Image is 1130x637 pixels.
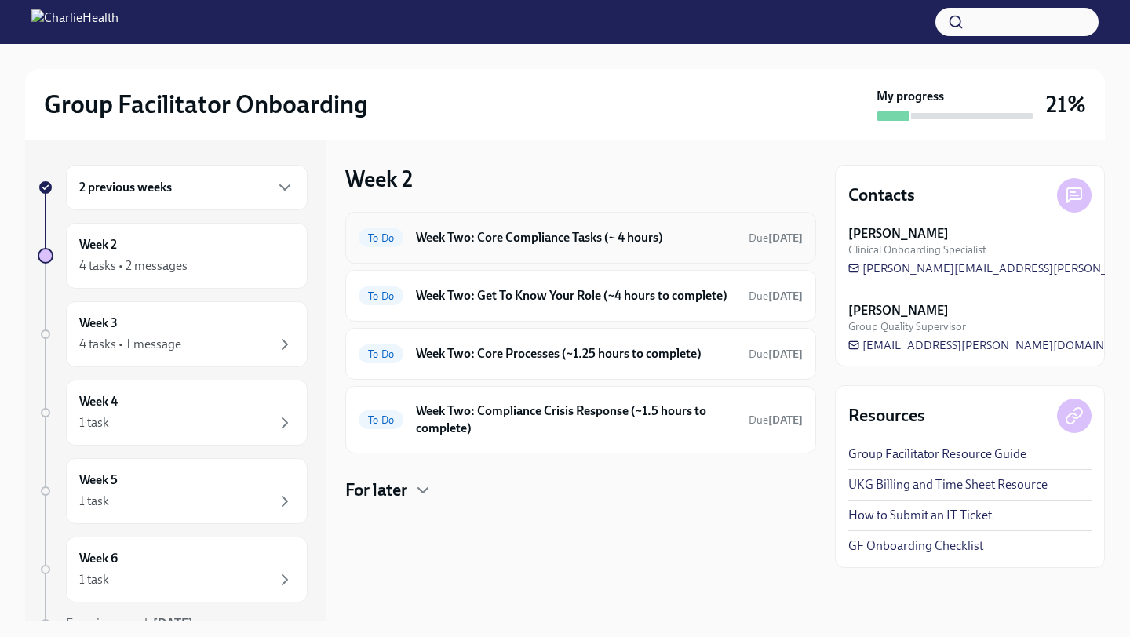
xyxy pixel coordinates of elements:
div: 4 tasks • 2 messages [79,257,188,275]
h3: 21% [1046,90,1086,118]
span: Due [749,231,803,245]
a: To DoWeek Two: Compliance Crisis Response (~1.5 hours to complete)Due[DATE] [359,399,803,440]
h6: Week 6 [79,550,118,567]
img: CharlieHealth [31,9,118,35]
a: Week 41 task [38,380,308,446]
strong: My progress [877,88,944,105]
a: GF Onboarding Checklist [848,537,983,555]
a: To DoWeek Two: Core Processes (~1.25 hours to complete)Due[DATE] [359,341,803,366]
div: For later [345,479,816,502]
h4: Contacts [848,184,915,207]
h2: Group Facilitator Onboarding [44,89,368,120]
h6: Week Two: Core Compliance Tasks (~ 4 hours) [416,229,736,246]
strong: [PERSON_NAME] [848,302,949,319]
span: October 13th, 2025 10:00 [749,347,803,362]
h6: Week Two: Compliance Crisis Response (~1.5 hours to complete) [416,402,736,437]
h6: Week Two: Core Processes (~1.25 hours to complete) [416,345,736,362]
strong: [DATE] [768,413,803,427]
span: Clinical Onboarding Specialist [848,242,986,257]
span: To Do [359,414,403,426]
span: Due [749,289,803,303]
h6: Week 4 [79,393,118,410]
span: Due [749,348,803,361]
h6: Week 5 [79,471,118,489]
div: 4 tasks • 1 message [79,336,181,353]
h4: For later [345,479,407,502]
strong: [DATE] [768,231,803,245]
div: 2 previous weeks [66,165,308,210]
h6: Week 3 [79,315,118,332]
h6: Week Two: Get To Know Your Role (~4 hours to complete) [416,287,736,304]
a: To DoWeek Two: Core Compliance Tasks (~ 4 hours)Due[DATE] [359,225,803,250]
a: Week 61 task [38,537,308,602]
a: Week 34 tasks • 1 message [38,301,308,367]
strong: [DATE] [768,289,803,303]
span: October 13th, 2025 10:00 [749,289,803,304]
div: 1 task [79,414,109,431]
strong: [DATE] [768,348,803,361]
a: To DoWeek Two: Get To Know Your Role (~4 hours to complete)Due[DATE] [359,283,803,308]
span: October 13th, 2025 10:00 [749,413,803,428]
div: 1 task [79,571,109,588]
span: Group Quality Supervisor [848,319,966,334]
a: Group Facilitator Resource Guide [848,446,1026,463]
strong: [DATE] [153,616,193,631]
h4: Resources [848,404,925,428]
span: Experience ends [66,616,193,631]
span: October 13th, 2025 10:00 [749,231,803,246]
h3: Week 2 [345,165,413,193]
div: 1 task [79,493,109,510]
h6: Week 2 [79,236,117,253]
a: Week 24 tasks • 2 messages [38,223,308,289]
span: To Do [359,290,403,302]
a: UKG Billing and Time Sheet Resource [848,476,1048,493]
h6: 2 previous weeks [79,179,172,196]
strong: [PERSON_NAME] [848,225,949,242]
span: To Do [359,232,403,244]
span: To Do [359,348,403,360]
a: Week 51 task [38,458,308,524]
a: How to Submit an IT Ticket [848,507,992,524]
span: Due [749,413,803,427]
